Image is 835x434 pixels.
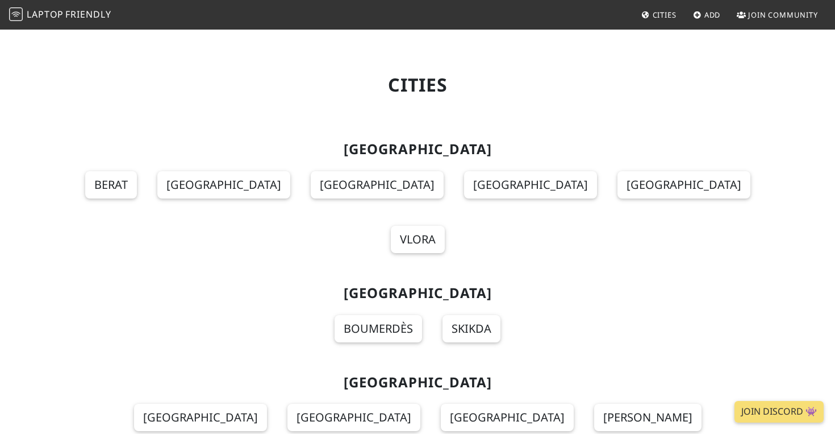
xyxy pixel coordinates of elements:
[442,315,500,342] a: Skikda
[734,401,824,423] a: Join Discord 👾
[653,10,677,20] span: Cities
[594,404,702,431] a: [PERSON_NAME]
[391,226,445,253] a: Vlora
[134,404,267,431] a: [GEOGRAPHIC_DATA]
[637,5,681,25] a: Cities
[704,10,721,20] span: Add
[49,74,786,96] h1: Cities
[65,8,111,20] span: Friendly
[49,374,786,391] h2: [GEOGRAPHIC_DATA]
[311,171,444,199] a: [GEOGRAPHIC_DATA]
[27,8,64,20] span: Laptop
[157,171,290,199] a: [GEOGRAPHIC_DATA]
[748,10,818,20] span: Join Community
[49,141,786,158] h2: [GEOGRAPHIC_DATA]
[9,7,23,21] img: LaptopFriendly
[441,404,574,431] a: [GEOGRAPHIC_DATA]
[732,5,823,25] a: Join Community
[9,5,111,25] a: LaptopFriendly LaptopFriendly
[688,5,725,25] a: Add
[617,171,750,199] a: [GEOGRAPHIC_DATA]
[49,285,786,301] h2: [GEOGRAPHIC_DATA]
[287,404,420,431] a: [GEOGRAPHIC_DATA]
[464,171,597,199] a: [GEOGRAPHIC_DATA]
[85,171,137,199] a: Berat
[335,315,422,342] a: Boumerdès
